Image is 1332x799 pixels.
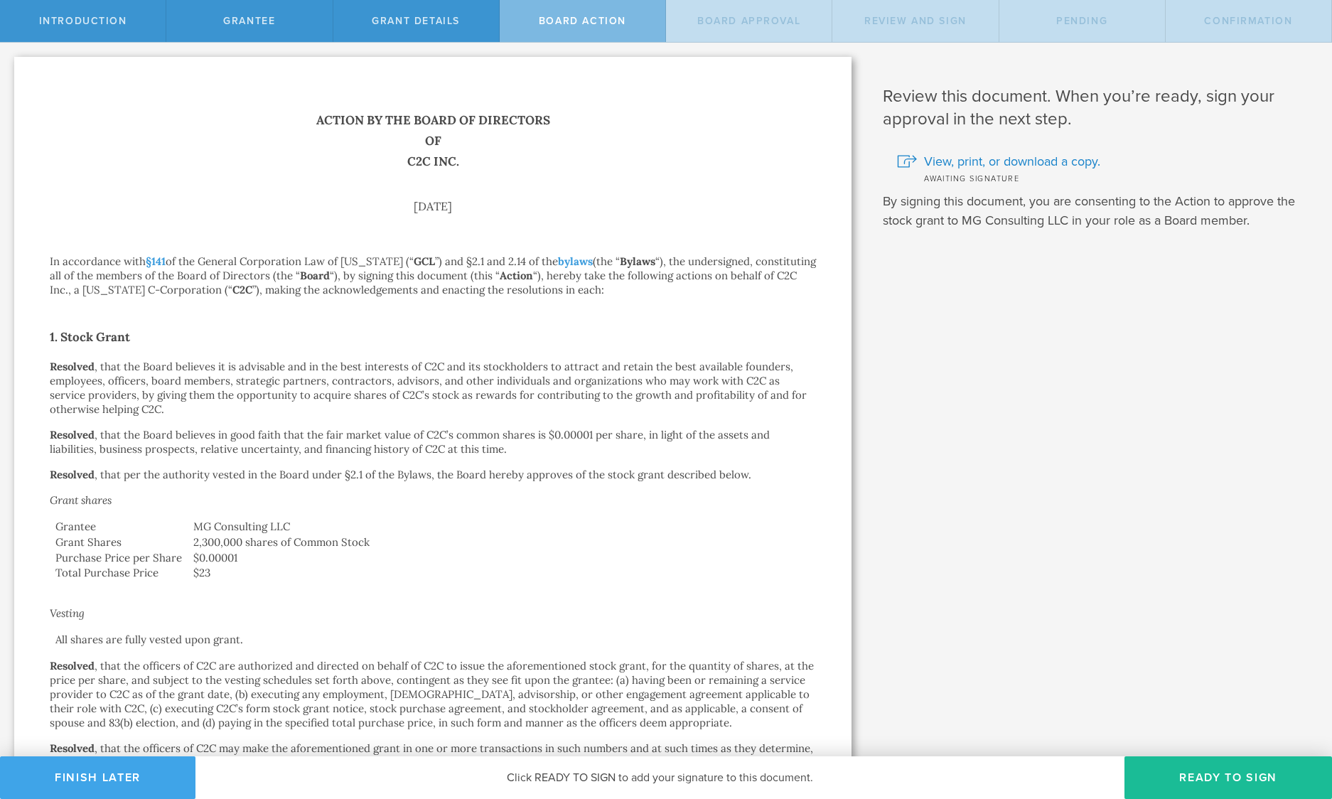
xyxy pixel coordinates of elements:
[1056,15,1107,27] span: Pending
[50,360,95,373] strong: Resolved
[50,468,95,481] strong: Resolved
[414,254,435,268] strong: GCL
[50,428,95,441] strong: Resolved
[864,15,967,27] span: Review and Sign
[50,741,95,755] strong: Resolved
[1261,688,1332,756] iframe: Chat Widget
[188,565,816,581] td: $23
[50,360,816,417] p: , that the Board believes it is advisable and in the best interests of C2C and its stockholders t...
[50,550,188,566] td: Purchase Price per Share
[232,283,252,296] strong: C2C
[558,254,593,268] a: bylaws
[188,519,816,535] td: MG Consulting LLC
[50,519,188,535] td: Grantee
[697,15,800,27] span: Board Approval
[883,192,1311,230] p: By signing this document, you are consenting to the Action to approve the stock grant to MG Consu...
[50,659,816,730] p: , that the officers of C2C are authorized and directed on behalf of C2C to issue the aforemention...
[50,468,816,482] p: , that per the authority vested in the Board under §2.1 of the Bylaws, the Board hereby approves ...
[500,269,533,282] strong: Action
[146,254,166,268] a: §141
[50,254,816,297] p: In accordance with of the General Corporation Law of [US_STATE] (“ ”) and §2.1 and 2.14 of the (t...
[924,152,1100,171] span: View, print, or download a copy.
[50,632,249,648] td: All shares are fully vested upon grant.
[897,171,1311,185] div: Awaiting signature
[223,15,275,27] span: Grantee
[50,110,816,172] h1: Action by the Board of Directors of C2C Inc.
[372,15,460,27] span: Grant Details
[50,606,85,620] em: Vesting
[50,326,816,348] h2: 1. Stock Grant
[50,200,816,212] div: [DATE]
[1124,756,1332,799] button: Ready to Sign
[39,15,127,27] span: Introduction
[620,254,655,268] strong: Bylaws
[188,550,816,566] td: $0.00001
[50,428,816,456] p: , that the Board believes in good faith that the fair market value of C2C’s common shares is $0.0...
[300,269,330,282] strong: Board
[1204,15,1292,27] span: Confirmation
[50,493,112,507] em: Grant shares
[883,85,1311,131] h1: Review this document. When you’re ready, sign your approval in the next step.
[188,535,816,550] td: 2,300,000 shares of Common Stock
[539,15,626,27] span: Board Action
[50,535,188,550] td: Grant Shares
[507,771,813,785] span: Click READY TO SIGN to add your signature to this document.
[50,565,188,581] td: Total Purchase Price
[50,659,95,672] strong: Resolved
